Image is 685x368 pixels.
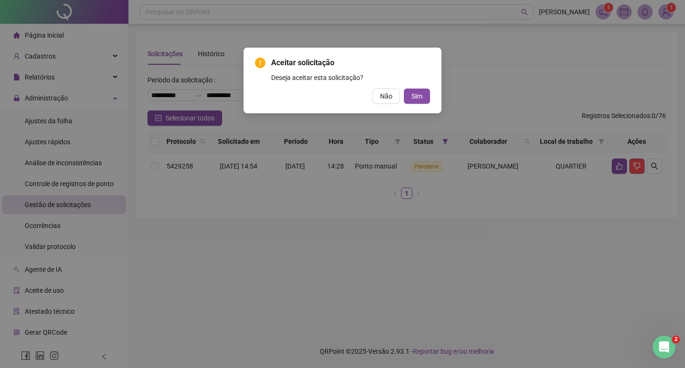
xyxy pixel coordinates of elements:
span: Sim [411,91,422,101]
button: Não [372,89,400,104]
button: Sim [404,89,430,104]
div: Deseja aceitar esta solicitação? [271,72,430,83]
iframe: Intercom live chat [653,336,675,358]
span: Não [380,91,392,101]
span: 2 [672,336,680,343]
span: Aceitar solicitação [271,57,430,69]
span: exclamation-circle [255,58,265,68]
